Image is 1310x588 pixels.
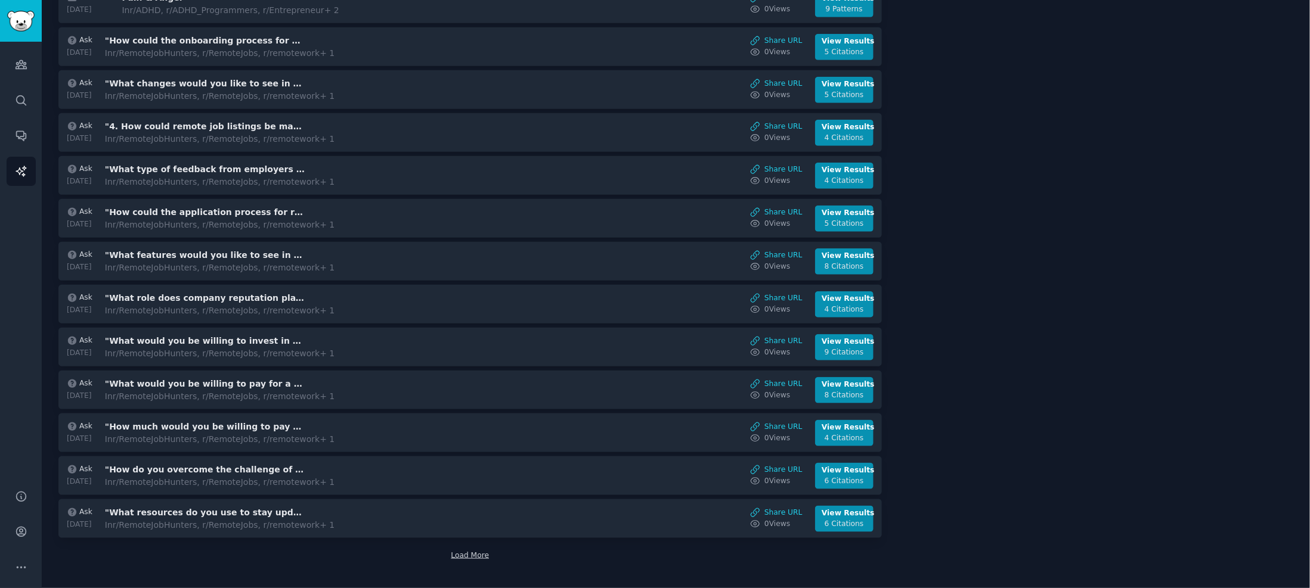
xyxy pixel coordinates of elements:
[58,371,882,409] a: Ask[DATE]"What would you be willing to pay for a service that provides direct introductions to hi...
[105,292,305,304] h3: "What role does company reputation play in your decision to apply for a remote position?"
[750,433,803,444] a: 0Views
[58,285,882,323] a: Ask[DATE]"What role does company reputation play in your decision to apply for a remote position?...
[750,79,803,89] a: Share URL
[105,506,305,519] h3: "What resources do you use to stay updated on remote work trends and opportunities?"
[822,47,866,58] div: 5 Citations
[122,4,339,17] div: In r/ADHD, r/ADHD_Programmers, r/Entrepreneur + 2
[750,164,803,175] a: Share URL
[815,248,874,275] a: View Results8 Citations
[822,465,866,476] div: View Results
[750,122,803,132] a: Share URL
[750,219,803,229] a: 0Views
[67,262,92,273] div: [DATE]
[815,34,874,60] a: View Results5 Citations
[750,347,803,358] a: 0Views
[105,390,335,403] div: In r/RemoteJobHunters, r/RemoteJobs, r/remotework + 1
[750,4,803,15] a: 0Views
[105,90,335,102] div: In r/RemoteJobHunters, r/RemoteJobs, r/remotework + 1
[750,47,803,58] a: 0Views
[58,113,882,152] a: Ask[DATE]"4. How could remote job listings be made more transparent and informative for applicant...
[815,163,874,189] a: View Results4 Citations
[105,47,335,60] div: In r/RemoteJobHunters, r/RemoteJobs, r/remotework + 1
[750,36,803,46] a: Share URL
[815,120,874,146] a: View Results4 Citations
[67,48,92,58] div: [DATE]
[79,421,92,432] span: Ask
[750,133,803,144] a: 0Views
[105,463,305,476] h3: "How do you overcome the challenge of limited job postings in your specific field for remote work?"
[7,11,35,32] img: GummySearch logo
[750,519,803,530] a: 0Views
[79,335,92,346] span: Ask
[105,77,305,90] h3: "What changes would you like to see in how remote work skills and experience are evaluated by emp...
[67,133,92,144] div: [DATE]
[67,348,92,359] div: [DATE]
[105,335,305,347] h3: "What would you be willing to invest in a tool that automates and optimizes your remote job appli...
[822,294,866,304] div: View Results
[750,293,803,304] a: Share URL
[105,176,335,188] div: In r/RemoteJobHunters, r/RemoteJobs, r/remotework + 1
[105,35,305,47] h3: "How could the onboarding process for new remote employees be improved to ensure a smooth transit...
[79,121,92,132] span: Ask
[822,422,866,433] div: View Results
[105,476,335,489] div: In r/RemoteJobHunters, r/RemoteJobs, r/remotework + 1
[822,122,866,133] div: View Results
[451,550,490,561] button: Load More
[822,4,866,15] div: 9 Patterns
[750,250,803,261] a: Share URL
[822,79,866,90] div: View Results
[822,262,866,272] div: 8 Citations
[750,476,803,487] a: 0Views
[750,422,803,433] a: Share URL
[79,207,92,217] span: Ask
[67,219,92,230] div: [DATE]
[105,433,335,446] div: In r/RemoteJobHunters, r/RemoteJobs, r/remotework + 1
[815,77,874,103] a: View Results5 Citations
[79,464,92,475] span: Ask
[79,78,92,89] span: Ask
[822,508,866,519] div: View Results
[750,508,803,518] a: Share URL
[67,519,92,530] div: [DATE]
[822,304,866,315] div: 4 Citations
[58,328,882,366] a: Ask[DATE]"What would you be willing to invest in a tool that automates and optimizes your remote ...
[58,70,882,109] a: Ask[DATE]"What changes would you like to see in how remote work skills and experience are evaluat...
[822,433,866,444] div: 4 Citations
[58,499,882,538] a: Ask[DATE]"What resources do you use to stay updated on remote work trends and opportunities?"Inr/...
[58,413,882,452] a: Ask[DATE]"How much would you be willing to pay monthly for a service that provides verified, high...
[822,476,866,487] div: 6 Citations
[815,377,874,403] a: View Results8 Citations
[822,36,866,47] div: View Results
[105,378,305,390] h3: "What would you be willing to pay for a service that provides direct introductions to hiring mana...
[822,208,866,219] div: View Results
[105,347,335,360] div: In r/RemoteJobHunters, r/RemoteJobs, r/remotework + 1
[822,379,866,390] div: View Results
[750,465,803,475] a: Share URL
[105,133,335,145] div: In r/RemoteJobHunters, r/RemoteJobs, r/remotework + 1
[67,477,92,487] div: [DATE]
[815,420,874,446] a: View Results4 Citations
[79,507,92,518] span: Ask
[815,206,874,232] a: View Results5 Citations
[58,456,882,495] a: Ask[DATE]"How do you overcome the challenge of limited job postings in your specific field for re...
[750,262,803,272] a: 0Views
[822,251,866,262] div: View Results
[750,304,803,315] a: 0Views
[822,90,866,101] div: 5 Citations
[105,163,305,176] h3: "What type of feedback from employers would be most valuable to you in your remote job search?"
[750,176,803,186] a: 0Views
[822,133,866,144] div: 4 Citations
[815,334,874,360] a: View Results9 Citations
[79,35,92,46] span: Ask
[67,91,92,101] div: [DATE]
[105,120,305,133] h3: "4. How could remote job listings be made more transparent and informative for applicants?I"
[822,519,866,530] div: 6 Citations
[105,519,335,531] div: In r/RemoteJobHunters, r/RemoteJobs, r/remotework + 1
[58,27,882,66] a: Ask[DATE]"How could the onboarding process for new remote employees be improved to ensure a smoot...
[105,219,335,231] div: In r/RemoteJobHunters, r/RemoteJobs, r/remotework + 1
[815,291,874,318] a: View Results4 Citations
[58,199,882,238] a: Ask[DATE]"How could the application process for remote positions be improved to better serve job ...
[58,156,882,195] a: Ask[DATE]"What type of feedback from employers would be most valuable to you in your remote job s...
[79,164,92,175] span: Ask
[105,249,305,262] h3: "What features would you like to see in an ideal remote job search platform?"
